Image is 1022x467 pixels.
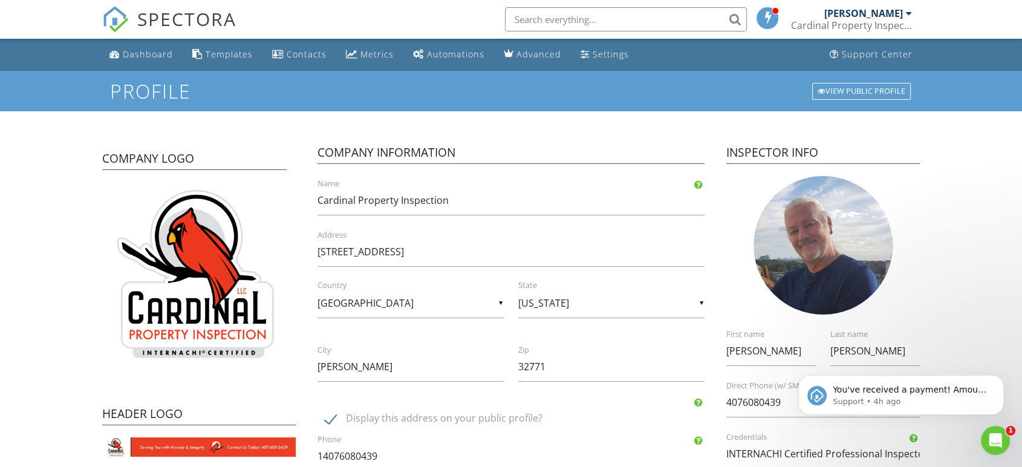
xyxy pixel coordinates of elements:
iframe: Intercom live chat [981,426,1010,455]
span: SPECTORA [137,6,236,31]
label: Direct Phone (w/ SMS) [726,380,934,391]
a: Advanced [499,44,566,66]
a: Settings [576,44,634,66]
div: Dashboard [123,48,173,60]
img: 2header_image-William_Campbell-business_card.jpg [102,437,296,457]
h4: Inspector Info [726,145,920,164]
label: State [518,280,719,291]
label: First name [726,329,830,340]
a: Dashboard [105,44,178,66]
a: Metrics [341,44,399,66]
a: View Public Profile [811,82,912,101]
div: Cardinal Property Inspection [791,19,912,31]
img: cardinal-logo-William-Campbell_1873_.png [102,182,287,367]
div: Metrics [360,48,394,60]
div: Settings [593,48,629,60]
div: Automations [427,48,484,60]
a: Support Center [825,44,917,66]
h4: Company Information [317,145,705,164]
a: Contacts [267,44,331,66]
label: Country [317,280,518,291]
input: Search everything... [505,7,747,31]
a: SPECTORA [102,16,236,42]
label: Last name [830,329,934,340]
div: Templates [206,48,253,60]
label: Display this address on your public profile? [325,413,712,428]
div: Advanced [516,48,561,60]
label: Credentials [726,432,934,443]
h4: Header Logo [102,406,296,425]
a: Templates [187,44,258,66]
div: View Public Profile [812,83,911,100]
h4: Company Logo [102,151,287,170]
iframe: Intercom notifications message [780,350,1022,434]
a: Automations (Basic) [408,44,489,66]
div: Support Center [842,48,913,60]
div: Contacts [287,48,327,60]
h1: Profile [110,80,912,102]
img: The Best Home Inspection Software - Spectora [102,6,129,33]
span: 1 [1006,426,1015,436]
div: [PERSON_NAME] [824,7,903,19]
